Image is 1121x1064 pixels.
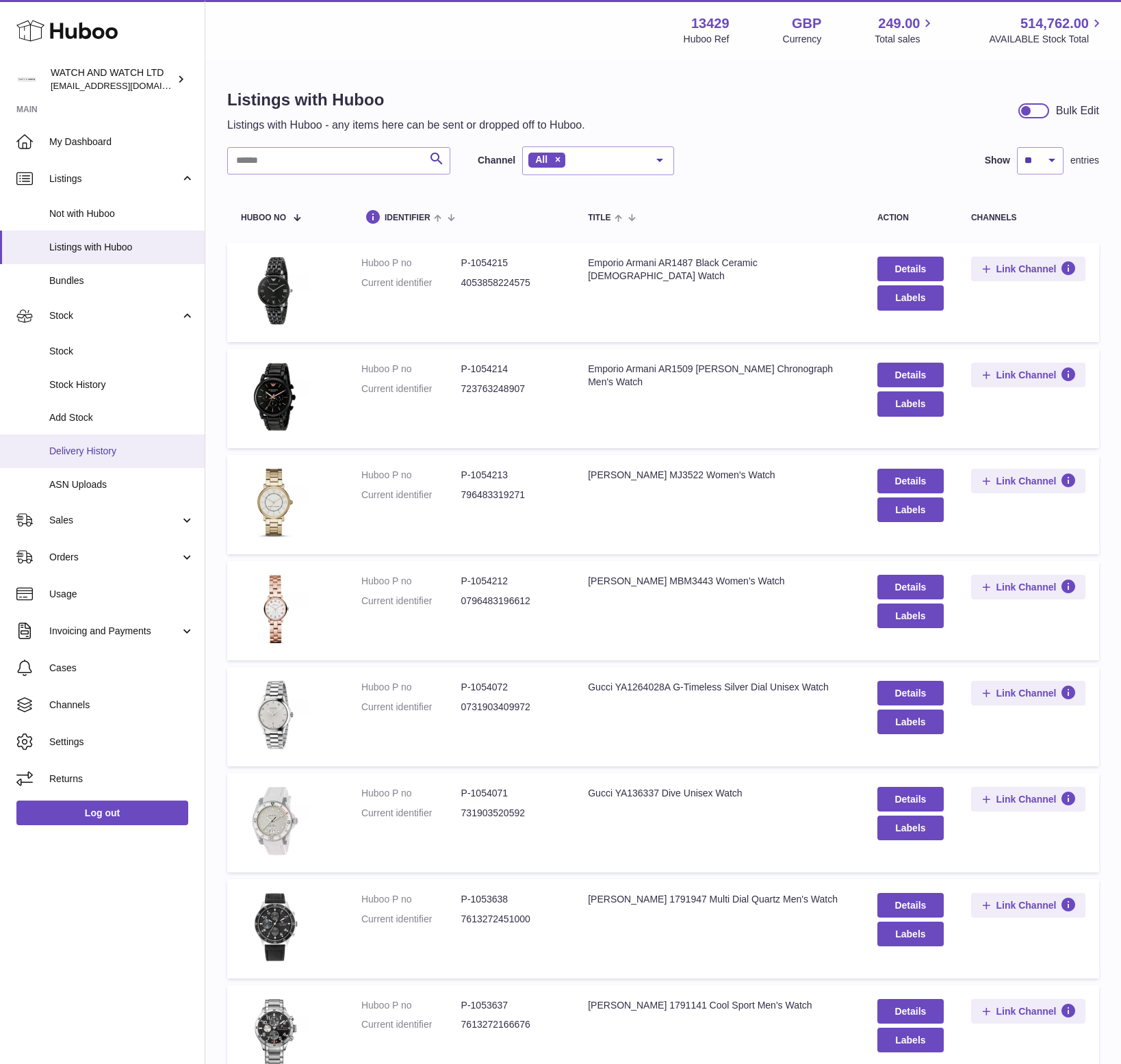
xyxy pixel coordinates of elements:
span: Link Channel [996,793,1057,805]
dd: 723763248907 [461,382,561,395]
dd: 7613272166676 [461,1018,561,1031]
span: Cases [49,662,194,675]
span: 249.00 [878,14,920,33]
span: Stock [49,309,180,322]
button: Link Channel [971,681,1085,705]
span: Link Channel [996,263,1057,275]
dt: Current identifier [361,382,461,395]
button: Labels [877,1028,944,1052]
a: Details [877,999,944,1024]
a: Details [877,469,944,493]
dt: Current identifier [361,276,461,289]
dd: 0796483196612 [461,595,561,608]
dt: Huboo P no [361,469,461,482]
span: Sales [49,514,180,527]
dd: P-1054214 [461,363,561,376]
dt: Huboo P no [361,787,461,800]
button: Labels [877,922,944,946]
button: Link Channel [971,893,1085,918]
div: Currency [783,33,822,46]
dt: Huboo P no [361,681,461,694]
button: Labels [877,604,944,628]
dt: Huboo P no [361,575,461,588]
dd: P-1054072 [461,681,561,694]
dd: 0731903409972 [461,701,561,714]
span: Returns [49,773,194,786]
button: Link Channel [971,469,1085,493]
img: baris@watchandwatch.co.uk [16,69,37,90]
a: Details [877,787,944,812]
dd: 7613272451000 [461,913,561,926]
a: Log out [16,801,188,825]
dd: P-1054071 [461,787,561,800]
button: Labels [877,816,944,840]
span: My Dashboard [49,135,194,148]
dd: 731903520592 [461,807,561,820]
span: title [588,213,610,222]
img: Marc Jacobs MBM3443 Women's Watch [241,575,309,643]
a: Details [877,681,944,705]
dd: 796483319271 [461,489,561,502]
img: Gucci YA1264028A G-Timeless Silver Dial Unisex Watch [241,681,309,749]
dt: Huboo P no [361,257,461,270]
dd: P-1053637 [461,999,561,1012]
button: Link Channel [971,787,1085,812]
div: [PERSON_NAME] MJ3522 Women's Watch [588,469,850,482]
div: Gucci YA1264028A G-Timeless Silver Dial Unisex Watch [588,681,850,694]
button: Labels [877,391,944,416]
img: Tommy Hilfiger 1791947 Multi Dial Quartz Men's Watch [241,893,309,961]
strong: 13429 [691,14,730,33]
p: Listings with Huboo - any items here can be sent or dropped off to Huboo. [227,118,585,133]
h1: Listings with Huboo [227,89,585,111]
span: Orders [49,551,180,564]
div: channels [971,213,1085,222]
span: [EMAIL_ADDRESS][DOMAIN_NAME] [51,80,201,91]
span: entries [1070,154,1099,167]
span: Link Channel [996,687,1057,699]
div: [PERSON_NAME] MBM3443 Women's Watch [588,575,850,588]
span: identifier [385,213,430,222]
button: Labels [877,710,944,734]
img: Gucci YA136337 Dive Unisex Watch [241,787,309,855]
span: Link Channel [996,899,1057,911]
div: action [877,213,944,222]
span: AVAILABLE Stock Total [989,33,1105,46]
strong: GBP [792,14,821,33]
span: Delivery History [49,445,194,458]
span: Listings with Huboo [49,241,194,254]
span: Not with Huboo [49,207,194,220]
div: Huboo Ref [684,33,730,46]
span: Settings [49,736,194,749]
span: Huboo no [241,213,286,222]
label: Channel [478,154,515,167]
label: Show [985,154,1010,167]
dd: P-1054212 [461,575,561,588]
span: Total sales [875,33,936,46]
dd: P-1054213 [461,469,561,482]
dt: Current identifier [361,1018,461,1031]
div: [PERSON_NAME] 1791141 Cool Sport Men's Watch [588,999,850,1012]
div: Emporio Armani AR1509 [PERSON_NAME] Chronograph Men's Watch [588,363,850,389]
div: [PERSON_NAME] 1791947 Multi Dial Quartz Men's Watch [588,893,850,906]
button: Link Channel [971,363,1085,387]
div: WATCH AND WATCH LTD [51,66,174,92]
a: 514,762.00 AVAILABLE Stock Total [989,14,1105,46]
dt: Huboo P no [361,893,461,906]
dt: Current identifier [361,595,461,608]
span: Stock [49,345,194,358]
img: Emporio Armani AR1487 Black Ceramic Ladies Watch [241,257,309,325]
a: Details [877,363,944,387]
span: Invoicing and Payments [49,625,180,638]
dt: Current identifier [361,913,461,926]
span: All [535,154,547,165]
dt: Huboo P no [361,363,461,376]
span: Usage [49,588,194,601]
span: Bundles [49,274,194,287]
span: Link Channel [996,1005,1057,1017]
dt: Huboo P no [361,999,461,1012]
dt: Current identifier [361,701,461,714]
span: Listings [49,172,180,185]
span: Add Stock [49,411,194,424]
img: Emporio Armani AR1509 Luigi Ceramica Chronograph Men's Watch [241,363,309,431]
a: Details [877,257,944,281]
